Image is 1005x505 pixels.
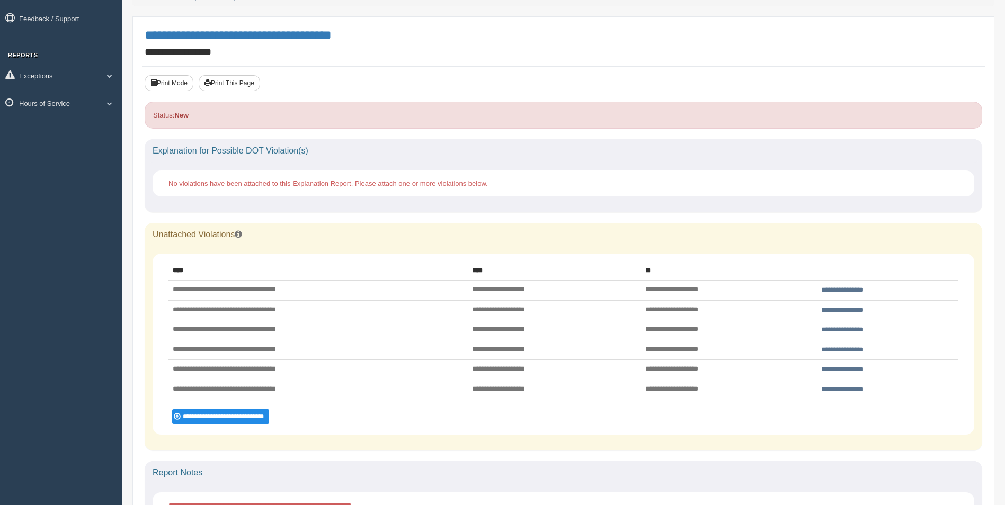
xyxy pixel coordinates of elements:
[145,461,982,484] div: Report Notes
[145,102,982,129] div: Status:
[199,75,260,91] button: Print This Page
[168,179,488,187] span: No violations have been attached to this Explanation Report. Please attach one or more violations...
[145,75,193,91] button: Print Mode
[145,223,982,246] div: Unattached Violations
[174,111,189,119] strong: New
[145,139,982,163] div: Explanation for Possible DOT Violation(s)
